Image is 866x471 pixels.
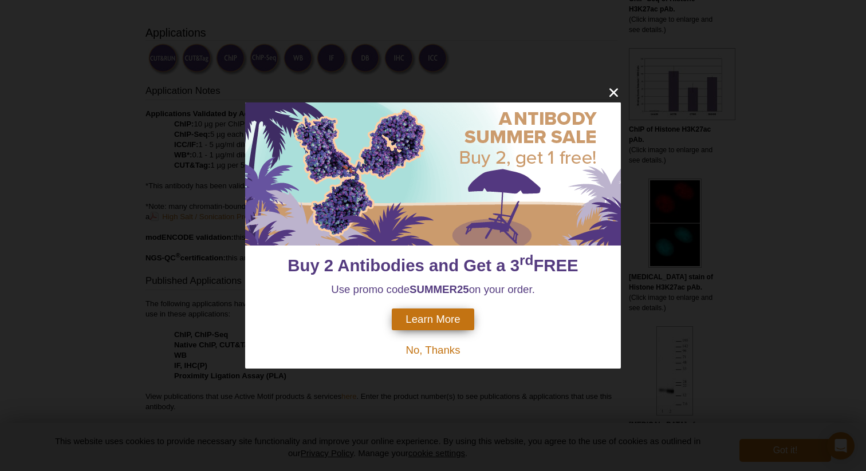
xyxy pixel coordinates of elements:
span: Learn More [406,313,460,326]
span: No, Thanks [406,344,460,356]
span: Buy 2 Antibodies and Get a 3 FREE [288,256,578,275]
button: close [607,85,621,100]
sup: rd [519,253,533,268]
span: Use promo code on your order. [331,283,535,295]
strong: SUMMER25 [410,283,469,295]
